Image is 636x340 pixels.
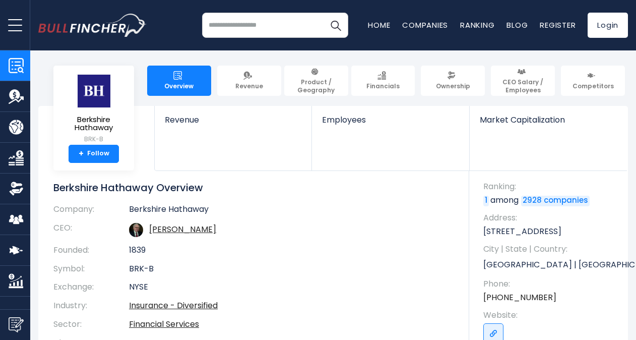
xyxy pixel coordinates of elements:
[147,66,211,96] a: Overview
[483,226,618,237] p: [STREET_ADDRESS]
[312,106,469,142] a: Employees
[483,196,489,206] a: 1
[164,82,194,90] span: Overview
[366,82,400,90] span: Financials
[351,66,415,96] a: Financials
[483,244,618,255] span: City | State | Country:
[368,20,390,30] a: Home
[129,278,454,297] td: NYSE
[483,278,618,290] span: Phone:
[483,292,556,303] a: [PHONE_NUMBER]
[491,66,555,96] a: CEO Salary / Employees
[79,149,84,158] strong: +
[129,300,218,311] a: Insurance - Diversified
[129,260,454,278] td: BRK-B
[53,219,129,241] th: CEO:
[217,66,281,96] a: Revenue
[53,241,129,260] th: Founded:
[284,66,348,96] a: Product / Geography
[289,78,344,94] span: Product / Geography
[61,74,126,145] a: Berkshire Hathaway BRK-B
[588,13,628,38] a: Login
[53,181,454,194] h1: Berkshire Hathaway Overview
[53,204,129,219] th: Company:
[483,257,618,272] p: [GEOGRAPHIC_DATA] | [GEOGRAPHIC_DATA] | US
[129,204,454,219] td: Berkshire Hathaway
[561,66,625,96] a: Competitors
[506,20,528,30] a: Blog
[521,196,590,206] a: 2928 companies
[53,260,129,278] th: Symbol:
[9,181,24,196] img: Ownership
[483,212,618,223] span: Address:
[436,82,470,90] span: Ownership
[155,106,311,142] a: Revenue
[322,115,459,125] span: Employees
[573,82,614,90] span: Competitors
[483,195,618,206] p: among
[129,223,143,237] img: warren-buffett.jpg
[495,78,550,94] span: CEO Salary / Employees
[38,14,147,37] img: bullfincher logo
[421,66,485,96] a: Ownership
[61,135,126,144] small: BRK-B
[61,116,126,132] span: Berkshire Hathaway
[470,106,627,142] a: Market Capitalization
[53,278,129,297] th: Exchange:
[460,20,494,30] a: Ranking
[480,115,617,125] span: Market Capitalization
[165,115,301,125] span: Revenue
[69,145,119,163] a: +Follow
[323,13,348,38] button: Search
[483,310,618,321] span: Website:
[53,297,129,315] th: Industry:
[38,14,147,37] a: Go to homepage
[402,20,448,30] a: Companies
[129,318,199,330] a: Financial Services
[129,241,454,260] td: 1839
[149,223,216,235] a: ceo
[540,20,576,30] a: Register
[53,315,129,334] th: Sector:
[235,82,263,90] span: Revenue
[483,181,618,192] span: Ranking:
